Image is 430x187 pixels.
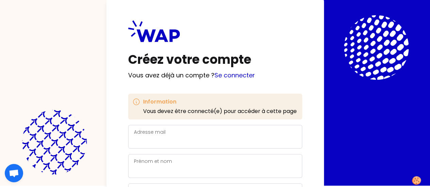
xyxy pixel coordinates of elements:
[214,71,255,79] a: Se connecter
[134,129,166,135] label: Adresse mail
[5,164,23,182] div: Ouvrir le chat
[128,53,302,67] h1: Créez votre compte
[128,71,302,80] p: Vous avez déjà un compte ?
[143,98,297,106] h3: Information
[134,158,172,165] label: Prénom et nom
[143,107,297,115] p: Vous devez être connecté(e) pour accéder à cette page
